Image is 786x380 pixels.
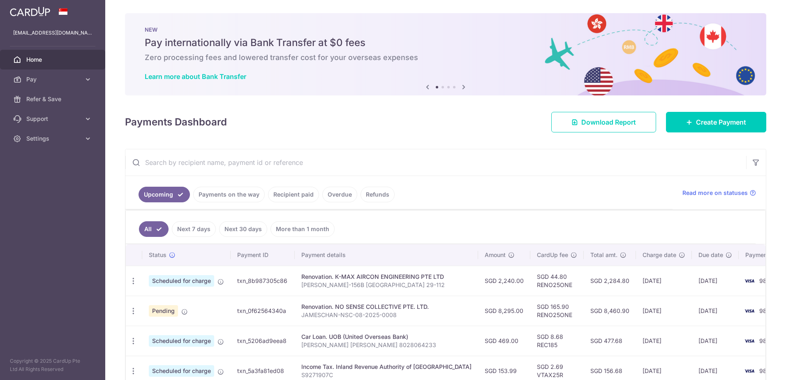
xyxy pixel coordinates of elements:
[759,307,774,314] span: 9828
[692,266,739,296] td: [DATE]
[149,251,166,259] span: Status
[231,266,295,296] td: txn_8b987305c86
[125,13,766,95] img: Bank transfer banner
[149,365,214,377] span: Scheduled for charge
[692,326,739,356] td: [DATE]
[301,311,472,319] p: JAMESCHAN-NSC-08-2025-0008
[636,326,692,356] td: [DATE]
[590,251,617,259] span: Total amt.
[270,221,335,237] a: More than 1 month
[741,336,758,346] img: Bank Card
[26,115,81,123] span: Support
[301,281,472,289] p: [PERSON_NAME]-156B [GEOGRAPHIC_DATA] 29-112
[26,75,81,83] span: Pay
[139,187,190,202] a: Upcoming
[636,266,692,296] td: [DATE]
[301,363,472,371] div: Income Tax. Inland Revenue Authority of [GEOGRAPHIC_DATA]
[301,273,472,281] div: Renovation. K-MAX AIRCON ENGINEERING PTE LTD
[530,296,584,326] td: SGD 165.90 RENO25ONE
[125,115,227,130] h4: Payments Dashboard
[139,221,169,237] a: All
[149,335,214,347] span: Scheduled for charge
[149,275,214,287] span: Scheduled for charge
[485,251,506,259] span: Amount
[478,326,530,356] td: SGD 469.00
[530,266,584,296] td: SGD 44.80 RENO25ONE
[478,296,530,326] td: SGD 8,295.00
[268,187,319,202] a: Recipient paid
[759,367,774,374] span: 9828
[584,326,636,356] td: SGD 477.68
[26,95,81,103] span: Refer & Save
[636,296,692,326] td: [DATE]
[584,296,636,326] td: SGD 8,460.90
[10,7,50,16] img: CardUp
[231,296,295,326] td: txn_0f62564340a
[301,341,472,349] p: [PERSON_NAME] [PERSON_NAME] 8028064233
[759,277,774,284] span: 9828
[666,112,766,132] a: Create Payment
[13,29,92,37] p: [EMAIL_ADDRESS][DOMAIN_NAME]
[125,149,746,176] input: Search by recipient name, payment id or reference
[682,189,748,197] span: Read more on statuses
[231,326,295,356] td: txn_5206ad9eea8
[149,305,178,317] span: Pending
[145,72,246,81] a: Learn more about Bank Transfer
[193,187,265,202] a: Payments on the way
[301,303,472,311] div: Renovation. NO SENSE COLLECTIVE PTE. LTD.
[682,189,756,197] a: Read more on statuses
[361,187,395,202] a: Refunds
[551,112,656,132] a: Download Report
[172,221,216,237] a: Next 7 days
[322,187,357,202] a: Overdue
[145,53,747,63] h6: Zero processing fees and lowered transfer cost for your overseas expenses
[219,221,267,237] a: Next 30 days
[741,276,758,286] img: Bank Card
[581,117,636,127] span: Download Report
[584,266,636,296] td: SGD 2,284.80
[145,26,747,33] p: NEW
[759,337,774,344] span: 9828
[696,117,746,127] span: Create Payment
[145,36,747,49] h5: Pay internationally via Bank Transfer at $0 fees
[692,296,739,326] td: [DATE]
[295,244,478,266] th: Payment details
[530,326,584,356] td: SGD 8.68 REC185
[741,366,758,376] img: Bank Card
[301,371,472,379] p: S9271907C
[26,134,81,143] span: Settings
[231,244,295,266] th: Payment ID
[698,251,723,259] span: Due date
[26,56,81,64] span: Home
[478,266,530,296] td: SGD 2,240.00
[537,251,568,259] span: CardUp fee
[741,306,758,316] img: Bank Card
[643,251,676,259] span: Charge date
[301,333,472,341] div: Car Loan. UOB (United Overseas Bank)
